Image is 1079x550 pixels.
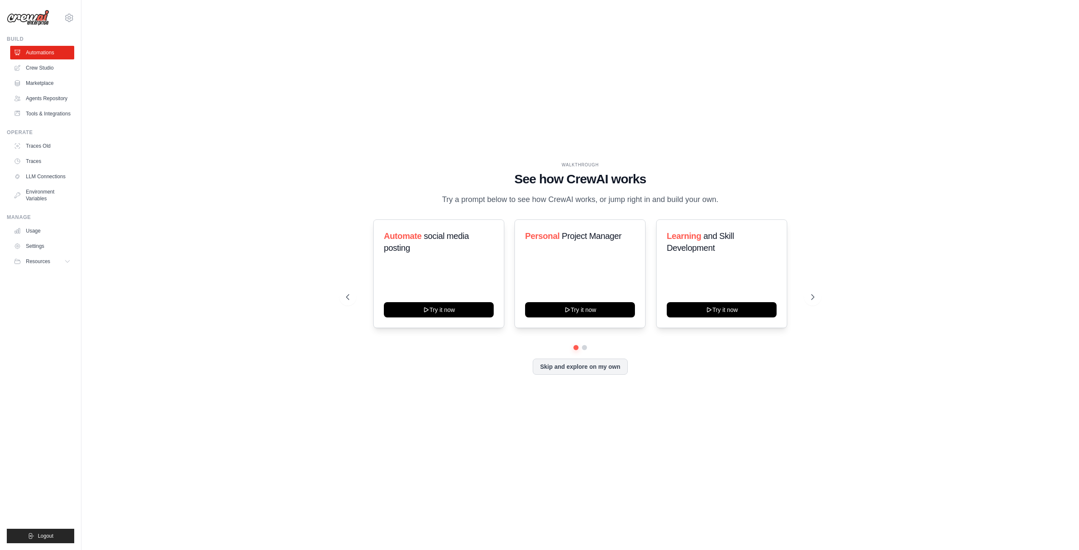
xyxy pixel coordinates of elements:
button: Logout [7,529,74,543]
a: LLM Connections [10,170,74,183]
a: Traces Old [10,139,74,153]
button: Try it now [525,302,635,317]
div: Build [7,36,74,42]
a: Usage [10,224,74,238]
a: Environment Variables [10,185,74,205]
span: Logout [38,533,53,539]
a: Automations [10,46,74,59]
span: social media posting [384,231,469,253]
p: Try a prompt below to see how CrewAI works, or jump right in and build your own. [438,194,723,206]
button: Try it now [667,302,777,317]
button: Skip and explore on my own [533,359,627,375]
div: WALKTHROUGH [346,162,814,168]
span: and Skill Development [667,231,734,253]
a: Settings [10,239,74,253]
div: Operate [7,129,74,136]
span: Learning [667,231,701,241]
button: Resources [10,255,74,268]
a: Traces [10,154,74,168]
a: Marketplace [10,76,74,90]
a: Tools & Integrations [10,107,74,121]
span: Personal [525,231,559,241]
a: Crew Studio [10,61,74,75]
span: Automate [384,231,422,241]
span: Project Manager [562,231,622,241]
img: Logo [7,10,49,26]
span: Resources [26,258,50,265]
div: Manage [7,214,74,221]
a: Agents Repository [10,92,74,105]
button: Try it now [384,302,494,317]
h1: See how CrewAI works [346,171,814,187]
